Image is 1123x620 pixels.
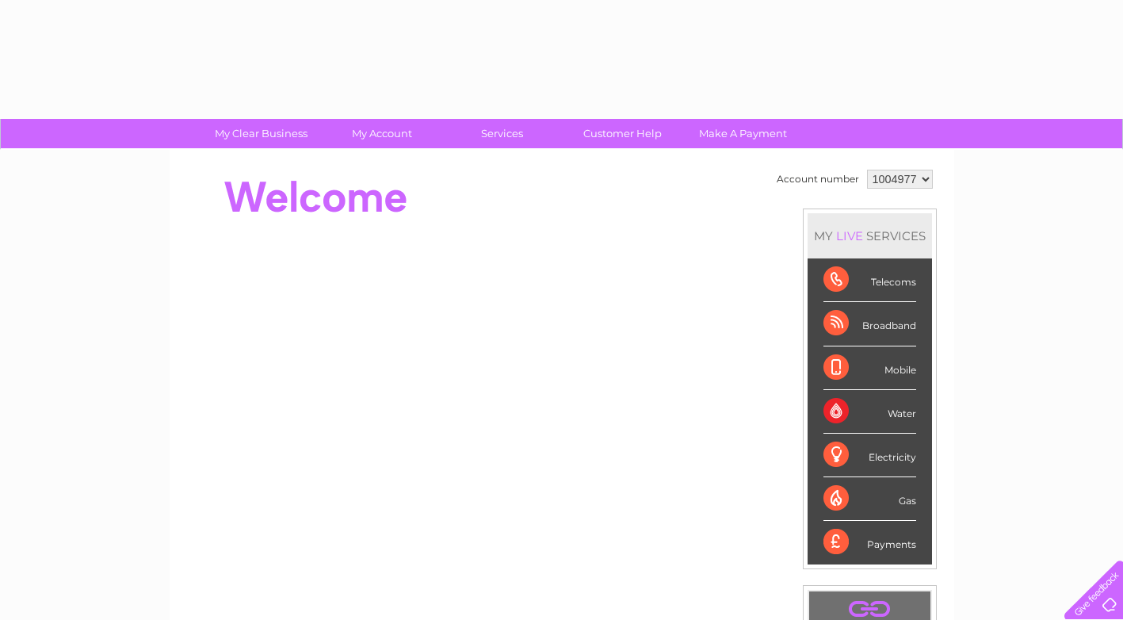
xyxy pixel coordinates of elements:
[316,119,447,148] a: My Account
[808,213,932,258] div: MY SERVICES
[823,434,916,477] div: Electricity
[678,119,808,148] a: Make A Payment
[773,166,863,193] td: Account number
[557,119,688,148] a: Customer Help
[823,390,916,434] div: Water
[823,346,916,390] div: Mobile
[823,477,916,521] div: Gas
[437,119,567,148] a: Services
[196,119,327,148] a: My Clear Business
[823,302,916,346] div: Broadband
[833,228,866,243] div: LIVE
[823,521,916,564] div: Payments
[823,258,916,302] div: Telecoms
